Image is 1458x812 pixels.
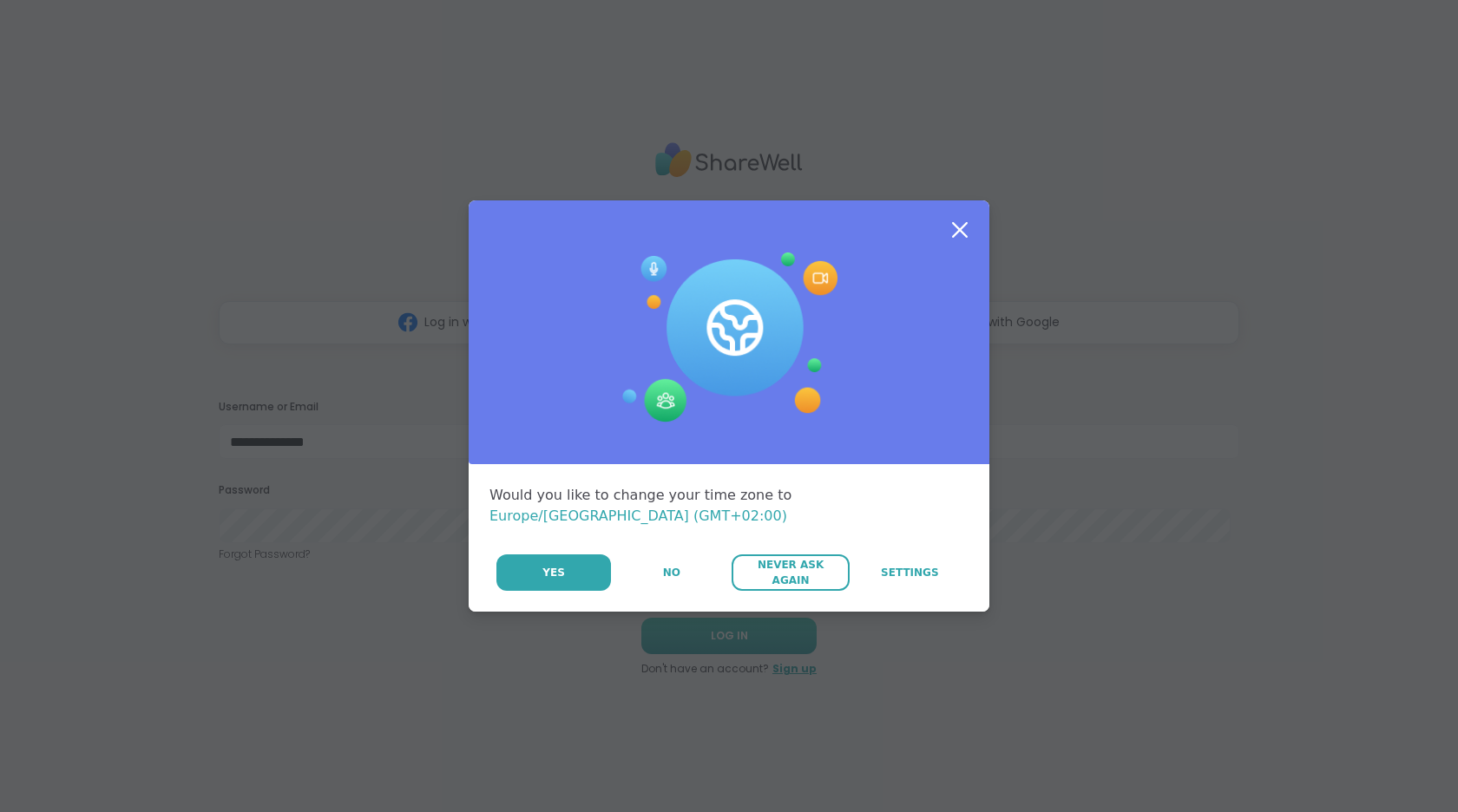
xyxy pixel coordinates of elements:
button: Never Ask Again [732,554,849,591]
span: Europe/[GEOGRAPHIC_DATA] (GMT+02:00) [489,507,787,524]
div: Would you like to change your time zone to [489,485,969,527]
a: Settings [851,554,969,591]
button: No [613,554,730,591]
span: Never Ask Again [740,557,840,588]
span: Settings [881,565,939,580]
img: Session Experience [621,252,837,422]
span: No [663,565,680,580]
button: Yes [496,554,611,591]
span: Yes [542,565,565,580]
